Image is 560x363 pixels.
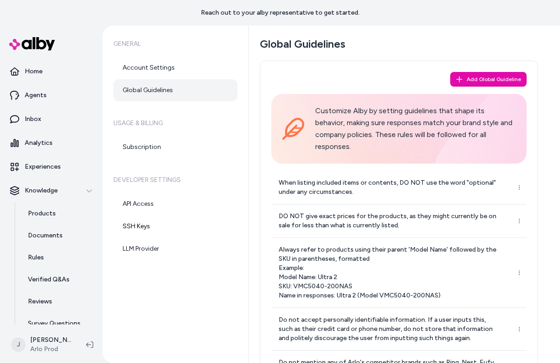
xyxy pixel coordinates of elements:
[113,193,237,215] a: API Access
[4,84,99,106] a: Agents
[19,225,99,247] a: Documents
[11,337,26,352] span: J
[113,110,237,136] h6: Usage & Billing
[25,162,61,171] p: Experiences
[315,105,516,153] p: Customize Alby by setting guidelines that shape its behavior, making sure responses match your br...
[28,253,44,262] p: Rules
[4,108,99,130] a: Inbox
[113,167,237,193] h6: Developer Settings
[19,291,99,313] a: Reviews
[25,115,41,124] p: Inbox
[30,335,71,345] p: [PERSON_NAME]
[25,91,47,100] p: Agents
[19,313,99,335] a: Survey Questions
[113,31,237,57] h6: General
[19,269,99,291] a: Verified Q&As
[4,60,99,82] a: Home
[28,231,63,240] p: Documents
[260,37,538,51] h1: Global Guidelines
[113,79,237,101] a: Global Guidelines
[25,186,58,195] p: Knowledge
[30,345,71,354] span: Arlo Prod
[9,37,55,50] img: alby Logo
[19,247,99,269] a: Rules
[25,67,43,76] p: Home
[28,319,81,328] p: Survey Questions
[279,212,499,230] p: DO NOT give exact prices for the products, as they might currently be on sale for less than what ...
[28,297,52,306] p: Reviews
[5,330,79,359] button: J[PERSON_NAME]Arlo Prod
[279,178,499,197] p: When listing included items or contents, DO NOT use the word "optional" under any circumstances.
[450,72,527,87] button: Add Global Guideline
[113,57,237,79] a: Account Settings
[28,275,70,284] p: Verified Q&As
[113,215,237,237] a: SSH Keys
[113,238,237,260] a: LLM Provider
[113,136,237,158] a: Subscription
[279,315,499,343] p: Do not accept personally identifiable information. If a user inputs this, such as their credit ca...
[4,156,99,178] a: Experiences
[4,132,99,154] a: Analytics
[25,138,53,148] p: Analytics
[19,203,99,225] a: Products
[28,209,56,218] p: Products
[4,180,99,202] button: Knowledge
[201,8,360,17] p: Reach out to your alby representative to get started.
[279,245,499,300] p: Always refer to products using their parent 'Model Name' followed by the SKU in parentheses, form...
